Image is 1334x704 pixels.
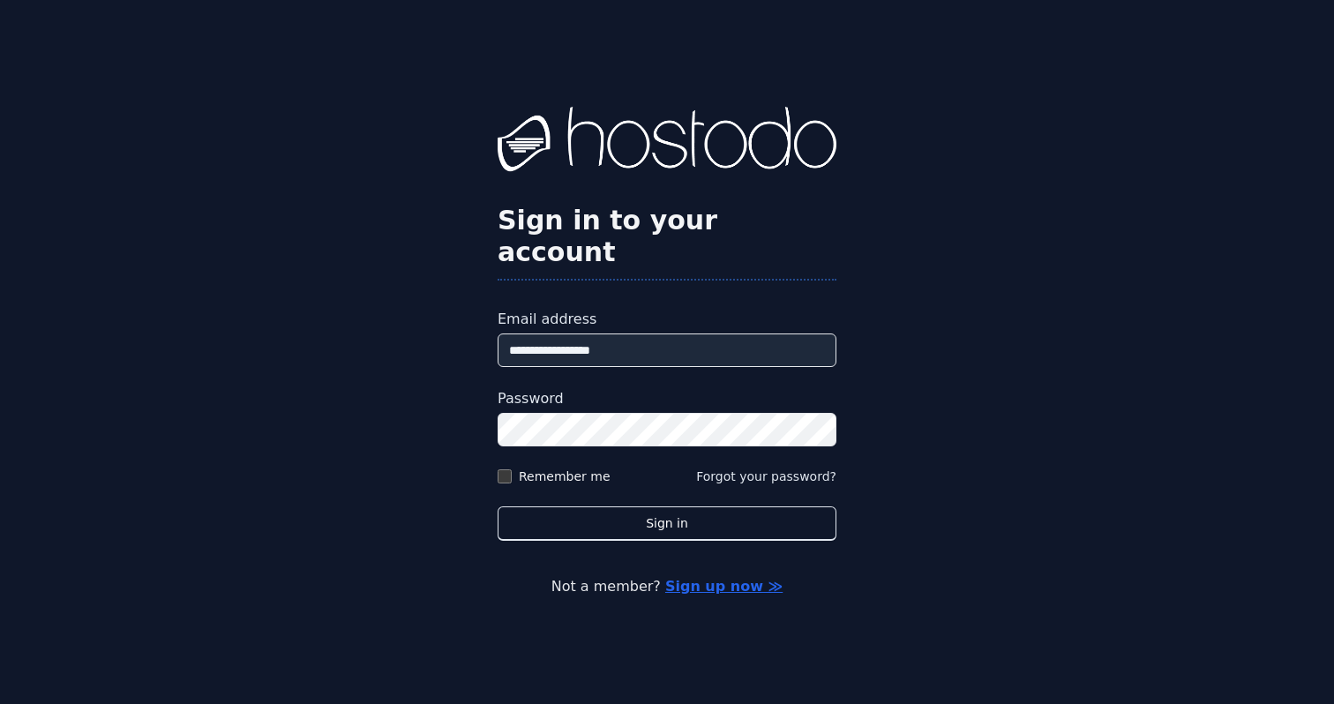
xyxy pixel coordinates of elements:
a: Sign up now ≫ [665,578,783,595]
h2: Sign in to your account [498,205,836,268]
button: Sign in [498,506,836,541]
label: Password [498,388,836,409]
p: Not a member? [85,576,1249,597]
label: Email address [498,309,836,330]
label: Remember me [519,468,611,485]
button: Forgot your password? [696,468,836,485]
img: Hostodo [498,107,836,177]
